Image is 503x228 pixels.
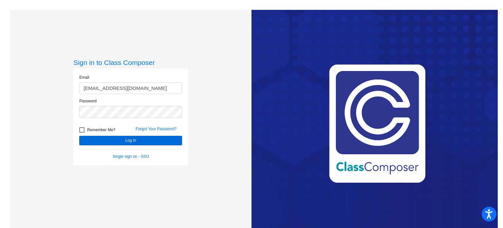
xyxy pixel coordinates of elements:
[79,136,182,145] button: Log In
[136,127,177,131] a: Forgot Your Password?
[73,58,188,67] h3: Sign in to Class Composer
[79,98,97,104] label: Password
[79,74,89,80] label: Email
[87,126,115,134] span: Remember Me?
[113,154,149,159] a: Single sign on - SSO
